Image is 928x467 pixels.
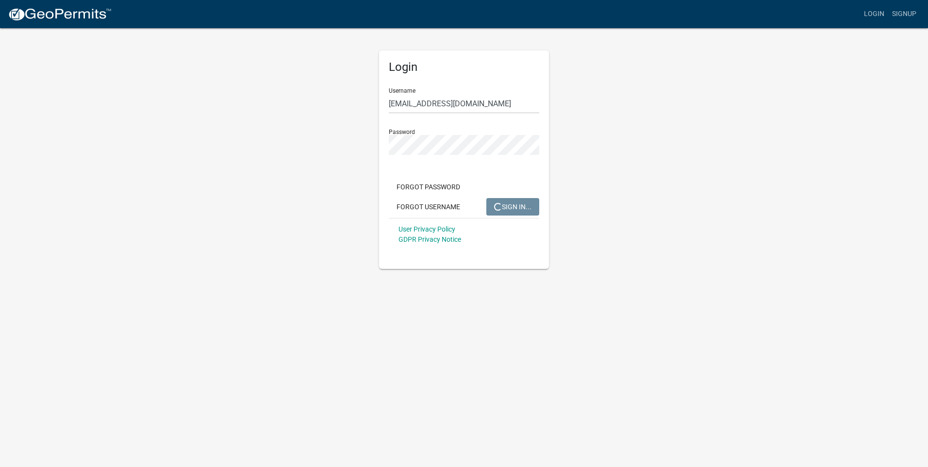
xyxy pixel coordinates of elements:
button: SIGN IN... [486,198,539,216]
a: User Privacy Policy [398,225,455,233]
a: GDPR Privacy Notice [398,235,461,243]
button: Forgot Username [389,198,468,216]
h5: Login [389,60,539,74]
a: Login [860,5,888,23]
a: Signup [888,5,920,23]
span: SIGN IN... [494,202,531,210]
button: Forgot Password [389,178,468,196]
